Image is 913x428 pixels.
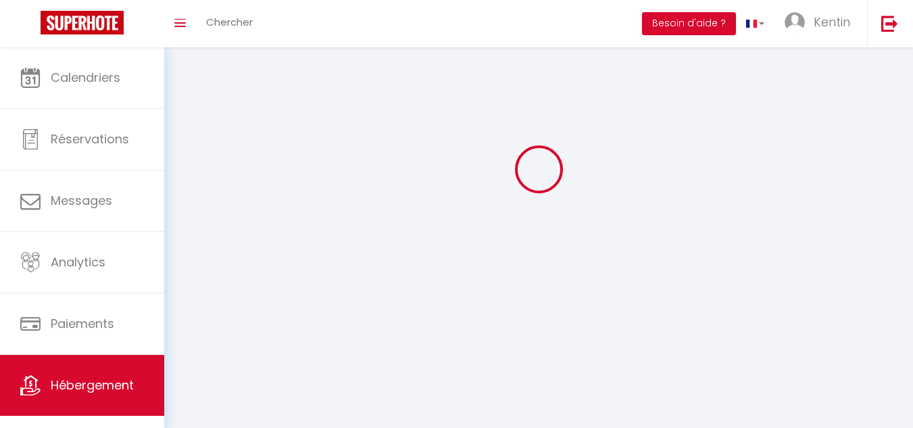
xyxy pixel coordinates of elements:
[51,130,129,147] span: Réservations
[206,15,253,29] span: Chercher
[51,315,114,332] span: Paiements
[51,377,134,394] span: Hébergement
[881,15,898,32] img: logout
[51,254,105,270] span: Analytics
[785,12,805,32] img: ...
[814,14,850,30] span: Kentin
[642,12,736,35] button: Besoin d'aide ?
[51,192,112,209] span: Messages
[51,69,120,86] span: Calendriers
[41,11,124,34] img: Super Booking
